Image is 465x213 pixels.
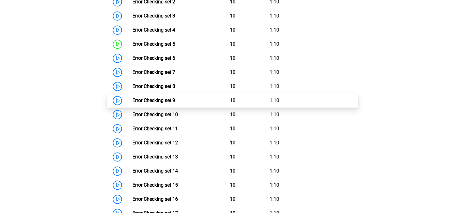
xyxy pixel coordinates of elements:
[132,41,175,47] a: Error Checking set 5
[132,69,175,75] a: Error Checking set 7
[132,55,175,61] a: Error Checking set 6
[132,27,175,33] a: Error Checking set 4
[132,168,178,174] a: Error Checking set 14
[132,182,178,188] a: Error Checking set 15
[132,140,178,146] a: Error Checking set 12
[132,154,178,160] a: Error Checking set 13
[132,97,175,103] a: Error Checking set 9
[132,83,175,89] a: Error Checking set 8
[132,112,178,117] a: Error Checking set 10
[132,126,178,131] a: Error Checking set 11
[132,13,175,19] a: Error Checking set 3
[132,196,178,202] a: Error Checking set 16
